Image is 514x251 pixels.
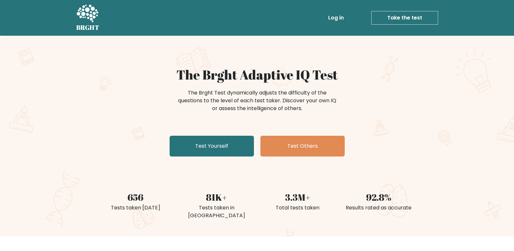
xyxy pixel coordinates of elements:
div: 3.3M+ [261,190,334,204]
a: Test Yourself [170,136,254,157]
div: 656 [99,190,172,204]
a: BRGHT [76,3,100,33]
div: Tests taken [DATE] [99,204,172,212]
div: Total tests taken [261,204,334,212]
a: Take the test [371,11,438,25]
h1: The Brght Adaptive IQ Test [99,67,415,82]
div: 92.8% [342,190,415,204]
a: Log in [326,11,346,24]
div: The Brght Test dynamically adjusts the difficulty of the questions to the level of each test take... [176,89,338,112]
a: Test Others [260,136,345,157]
div: 81K+ [180,190,253,204]
div: Tests taken in [GEOGRAPHIC_DATA] [180,204,253,220]
h5: BRGHT [76,24,100,31]
div: Results rated as accurate [342,204,415,212]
